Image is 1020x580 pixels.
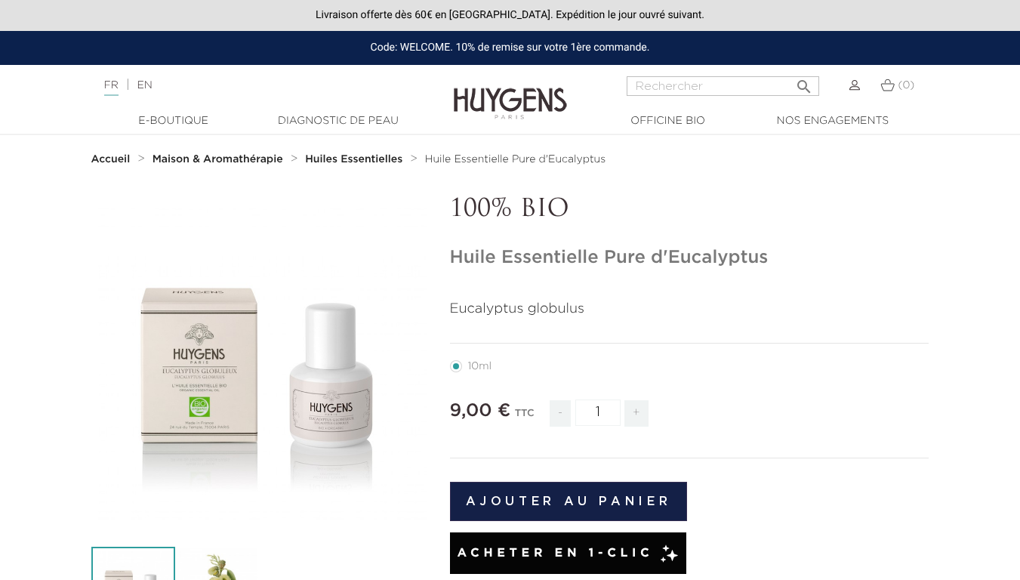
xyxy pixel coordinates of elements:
input: Quantité [575,400,621,426]
strong: Huiles Essentielles [305,154,402,165]
span: + [624,400,649,427]
span: (0) [898,80,914,91]
label: 10ml [450,360,510,372]
a: E-Boutique [98,113,249,129]
a: FR [104,80,119,96]
img: Huygens [454,63,567,122]
i:  [795,73,813,91]
a: Maison & Aromathérapie [153,153,287,165]
button: Ajouter au panier [450,482,688,521]
h1: Huile Essentielle Pure d'Eucalyptus [450,247,929,269]
strong: Accueil [91,154,131,165]
a: Diagnostic de peau [263,113,414,129]
a: Huile Essentielle Pure d'Eucalyptus [425,153,606,165]
a: Huiles Essentielles [305,153,406,165]
a: Nos engagements [757,113,908,129]
a: Accueil [91,153,134,165]
p: Eucalyptus globulus [450,299,929,319]
input: Rechercher [627,76,819,96]
div: TTC [515,397,535,438]
a: EN [137,80,152,91]
p: 100% BIO [450,196,929,224]
div: | [97,76,414,94]
span: - [550,400,571,427]
button:  [790,72,818,92]
span: Huile Essentielle Pure d'Eucalyptus [425,154,606,165]
a: Officine Bio [593,113,744,129]
span: 9,00 € [450,402,511,420]
strong: Maison & Aromathérapie [153,154,283,165]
